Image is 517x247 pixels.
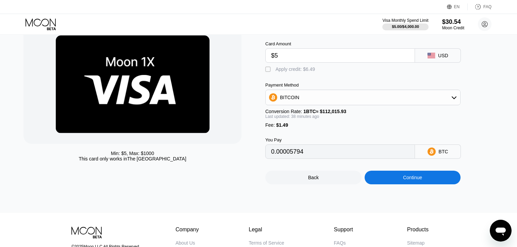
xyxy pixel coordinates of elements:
div: Back [265,171,362,184]
div: FAQ [468,3,491,10]
div: About Us [176,240,195,246]
div: Fee : [265,122,461,128]
iframe: Button to launch messaging window, conversation in progress [490,220,512,242]
div: EN [454,4,460,9]
div: Apply credit: $6.49 [276,66,315,72]
input: $0.00 [271,49,409,62]
div: BITCOIN [280,95,299,100]
div: Sitemap [407,240,424,246]
div: BITCOIN [266,91,460,104]
div: This card only works in The [GEOGRAPHIC_DATA] [79,156,186,161]
div: Back [308,175,319,180]
div: Support [334,227,357,233]
div: Terms of Service [249,240,284,246]
div: Visa Monthly Spend Limit$5.00/$4,000.00 [382,18,428,30]
div: $30.54Moon Credit [442,18,464,30]
div: You Pay [265,137,415,142]
div: FAQs [334,240,346,246]
div: Continue [403,175,422,180]
div: Visa Monthly Spend Limit [382,18,428,23]
div:  [265,66,272,73]
div: USD [438,53,448,58]
div: Legal [249,227,284,233]
div: Conversion Rate: [265,109,461,114]
div: Continue [365,171,461,184]
span: $1.49 [276,122,288,128]
span: 1 BTC ≈ $112,015.93 [303,109,346,114]
div: Moon Credit [442,26,464,30]
div: Company [176,227,199,233]
div: Products [407,227,429,233]
div: BTC [438,149,448,154]
div: Card Amount [265,41,415,46]
div: EN [447,3,468,10]
div: FAQ [483,4,491,9]
div: Last updated: 38 minutes ago [265,114,461,119]
div: Min: $ 5 , Max: $ 1000 [111,151,154,156]
div: $5.00 / $4,000.00 [392,25,419,29]
div: Payment Method [265,82,461,88]
div: $30.54 [442,18,464,26]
